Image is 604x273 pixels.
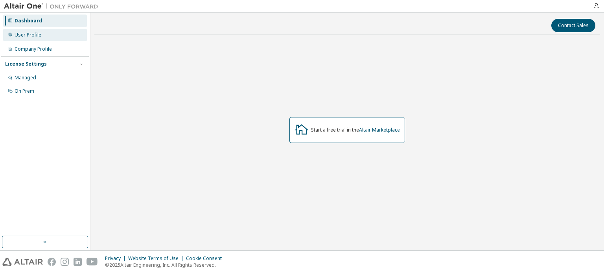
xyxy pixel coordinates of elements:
div: Company Profile [15,46,52,52]
div: Privacy [105,255,128,262]
div: License Settings [5,61,47,67]
a: Altair Marketplace [359,126,400,133]
div: Managed [15,75,36,81]
div: On Prem [15,88,34,94]
div: Dashboard [15,18,42,24]
img: linkedin.svg [74,258,82,266]
img: facebook.svg [48,258,56,266]
p: © 2025 Altair Engineering, Inc. All Rights Reserved. [105,262,226,268]
div: User Profile [15,32,41,38]
img: instagram.svg [61,258,69,266]
button: Contact Sales [551,19,595,32]
div: Start a free trial in the [311,127,400,133]
img: youtube.svg [87,258,98,266]
img: Altair One [4,2,102,10]
div: Website Terms of Use [128,255,186,262]
img: altair_logo.svg [2,258,43,266]
div: Cookie Consent [186,255,226,262]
